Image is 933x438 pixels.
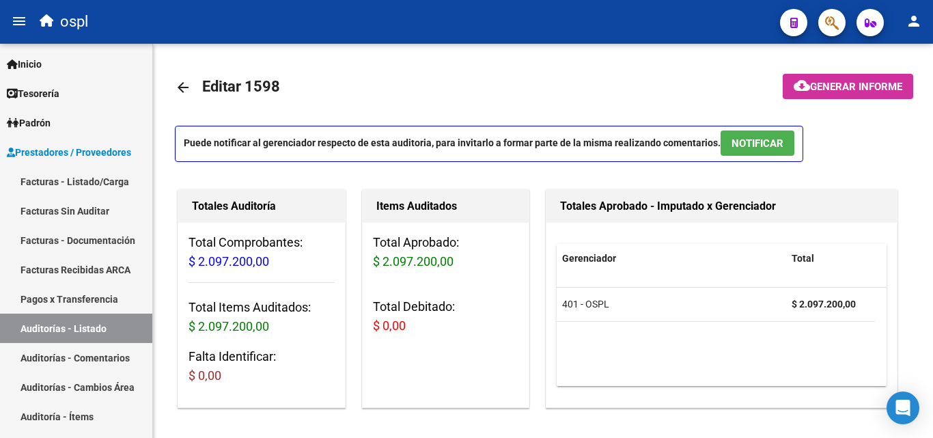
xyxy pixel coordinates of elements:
span: ospl [60,7,88,37]
h1: Items Auditados [376,195,516,217]
h3: Total Comprobantes: [189,233,335,271]
button: NOTIFICAR [721,131,794,156]
span: Generar informe [810,81,902,93]
span: Editar 1598 [202,78,280,95]
h3: Falta Identificar: [189,347,335,385]
span: NOTIFICAR [732,137,783,150]
span: Prestadores / Proveedores [7,145,131,160]
mat-icon: menu [11,13,27,29]
mat-icon: cloud_download [794,77,810,94]
span: Total [792,253,814,264]
h1: Totales Aprobado - Imputado x Gerenciador [560,195,883,217]
h3: Total Aprobado: [373,233,519,271]
span: Padrón [7,115,51,131]
datatable-header-cell: Total [786,244,875,273]
h3: Total Debitado: [373,297,519,336]
mat-icon: arrow_back [175,79,191,96]
span: $ 2.097.200,00 [189,319,269,333]
span: 401 - OSPL [562,299,609,310]
span: $ 2.097.200,00 [189,254,269,269]
span: $ 0,00 [373,318,406,333]
datatable-header-cell: Gerenciador [557,244,786,273]
span: Inicio [7,57,42,72]
mat-icon: person [906,13,922,29]
div: Open Intercom Messenger [887,392,919,424]
h3: Total Items Auditados: [189,298,335,336]
span: Gerenciador [562,253,616,264]
h1: Totales Auditoría [192,195,331,217]
button: Generar informe [783,74,913,99]
strong: $ 2.097.200,00 [792,299,856,310]
p: Puede notificar al gerenciador respecto de esta auditoria, para invitarlo a formar parte de la mi... [175,126,803,162]
span: Tesorería [7,86,59,101]
span: $ 0,00 [189,368,221,383]
span: $ 2.097.200,00 [373,254,454,269]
